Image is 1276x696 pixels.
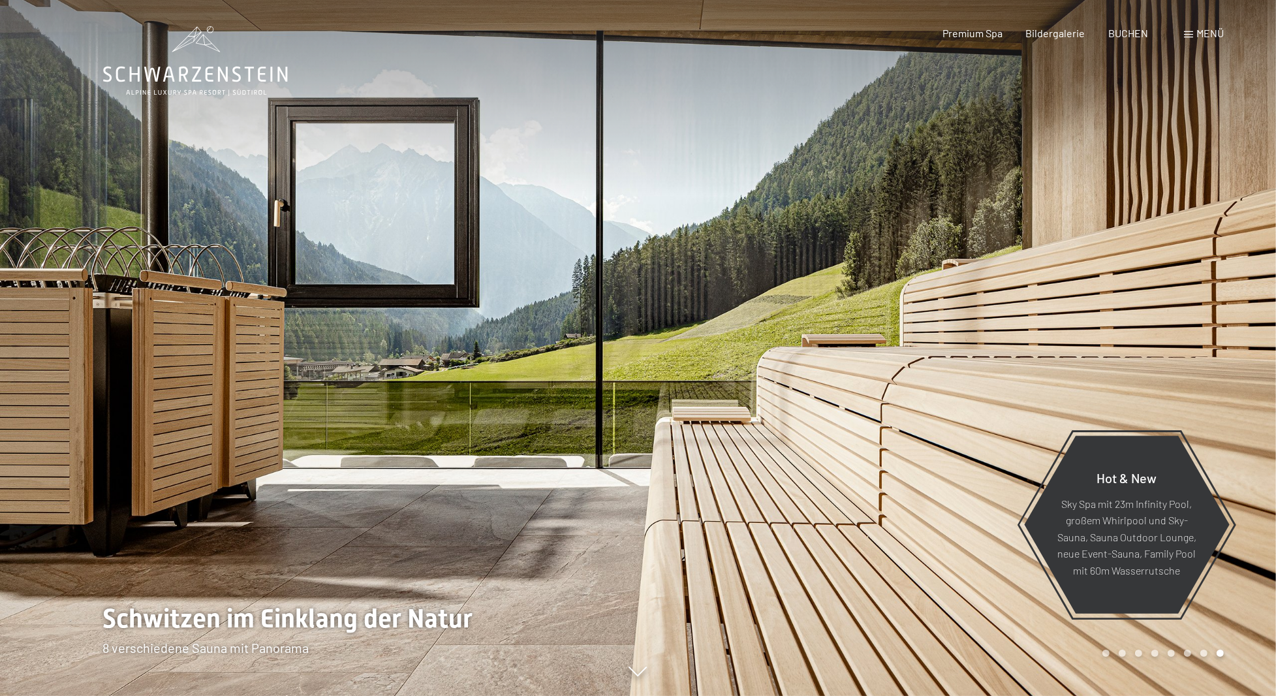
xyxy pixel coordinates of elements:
[1135,650,1142,657] div: Carousel Page 3
[1026,27,1085,39] a: Bildergalerie
[1102,650,1110,657] div: Carousel Page 1
[1098,650,1224,657] div: Carousel Pagination
[1217,650,1224,657] div: Carousel Page 8 (Current Slide)
[1119,650,1126,657] div: Carousel Page 2
[1056,496,1198,579] p: Sky Spa mit 23m Infinity Pool, großem Whirlpool und Sky-Sauna, Sauna Outdoor Lounge, neue Event-S...
[1168,650,1175,657] div: Carousel Page 5
[1200,650,1207,657] div: Carousel Page 7
[1023,435,1230,614] a: Hot & New Sky Spa mit 23m Infinity Pool, großem Whirlpool und Sky-Sauna, Sauna Outdoor Lounge, ne...
[1184,650,1191,657] div: Carousel Page 6
[1097,470,1157,486] span: Hot & New
[1151,650,1159,657] div: Carousel Page 4
[1196,27,1224,39] span: Menü
[1108,27,1148,39] a: BUCHEN
[942,27,1003,39] a: Premium Spa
